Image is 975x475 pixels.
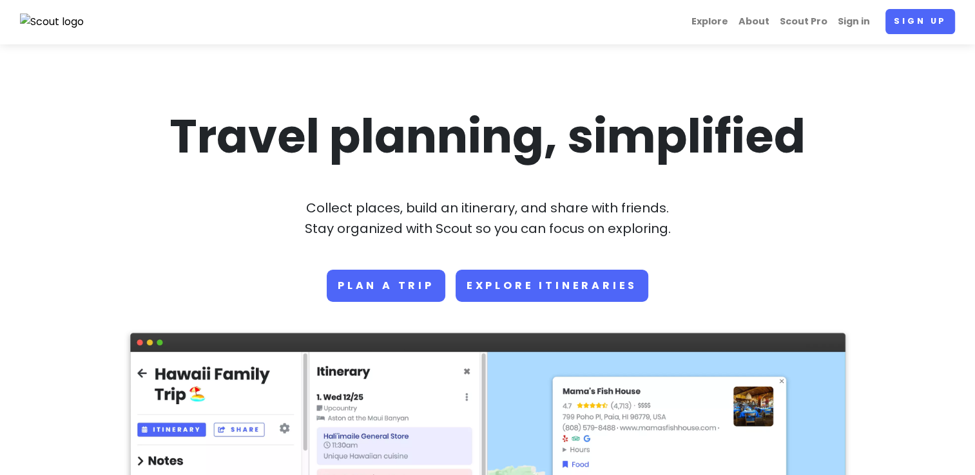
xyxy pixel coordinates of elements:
a: Explore [686,9,733,34]
a: Sign in [833,9,875,34]
a: Explore Itineraries [456,270,648,302]
p: Collect places, build an itinerary, and share with friends. Stay organized with Scout so you can ... [130,198,845,239]
a: Scout Pro [775,9,833,34]
h1: Travel planning, simplified [130,106,845,167]
img: Scout logo [20,14,84,30]
a: Sign up [885,9,955,34]
a: Plan a trip [327,270,445,302]
a: About [733,9,775,34]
